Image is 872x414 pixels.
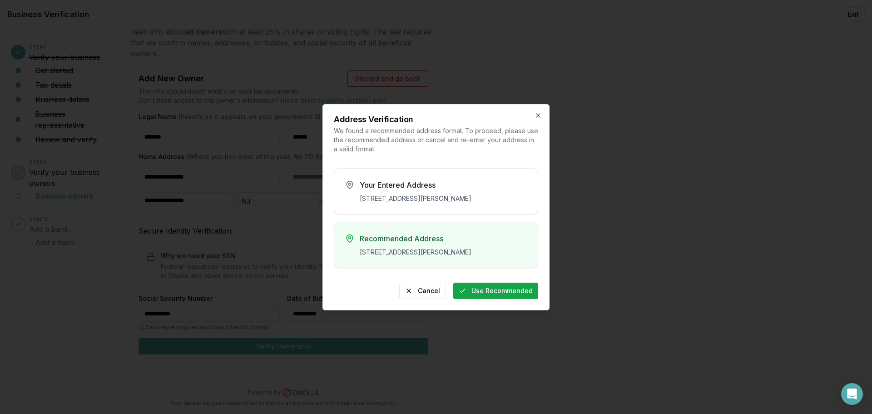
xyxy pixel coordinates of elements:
[399,283,446,299] button: Cancel
[334,115,538,124] h2: Address Verification
[453,283,538,299] button: Use Recommended
[360,194,527,203] div: [STREET_ADDRESS][PERSON_NAME]
[334,126,538,154] p: We found a recommended address format. To proceed, please use the recommended address or cancel a...
[360,248,527,257] div: [STREET_ADDRESS][PERSON_NAME]
[360,233,527,244] h3: Recommended Address
[360,180,527,190] h3: Your Entered Address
